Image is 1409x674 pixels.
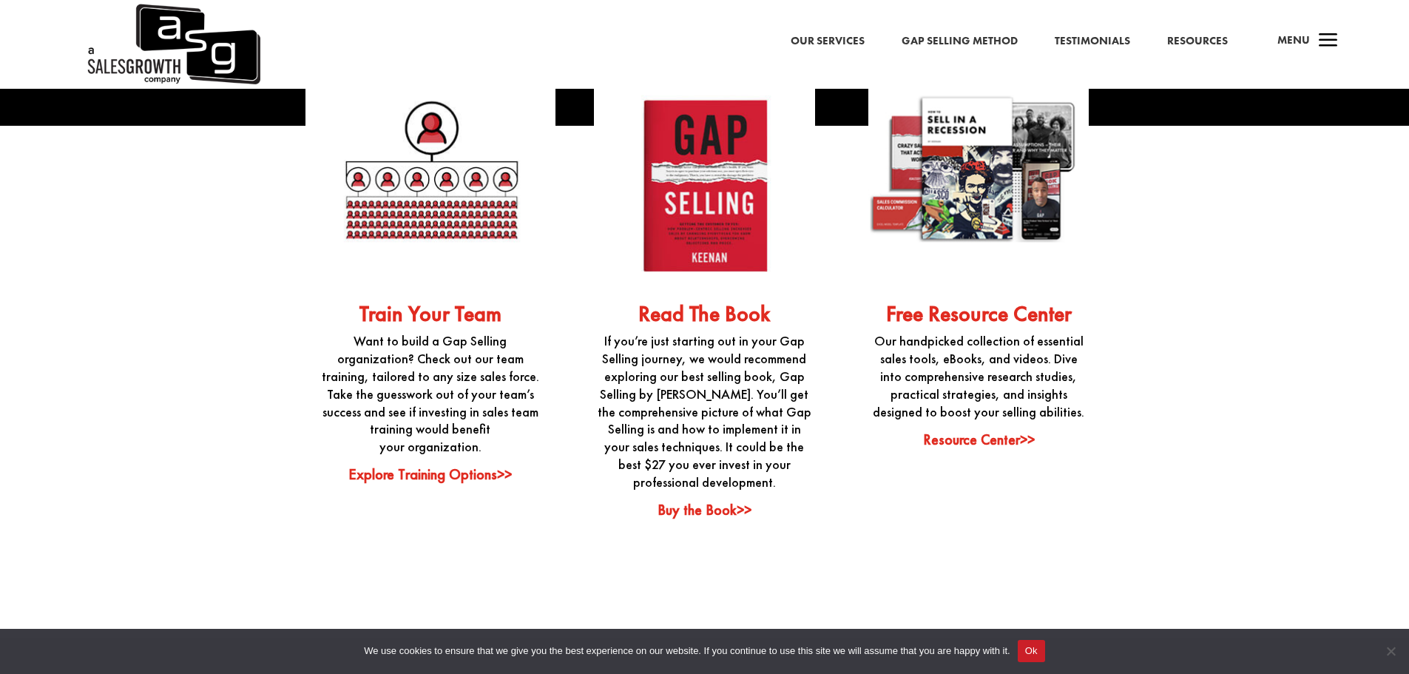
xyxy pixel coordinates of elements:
span: Menu [1277,33,1310,47]
img: An organizational chart illustration showing a hierarchy with one larger red figure at the top, c... [320,60,541,280]
p: Our handpicked collection of essential sales tools, eBooks, and videos. Dive into comprehensive r... [868,332,1089,420]
img: Cover of the book 'Gap Selling' by Keenan, featuring a bold red background with the title 'Gap Se... [594,60,814,280]
img: A collage of resources featured in the Gap Selling Free Resource Center, including an eBook title... [868,60,1089,280]
span: a [1314,27,1343,56]
a: Explore Training Options>> [348,465,512,484]
a: Resource Center>> [923,430,1035,449]
a: Buy the Book>> [658,500,751,519]
span: We use cookies to ensure that we give you the best experience on our website. If you continue to ... [364,644,1010,658]
a: Our Services [791,32,865,51]
a: Resources [1167,32,1228,51]
a: Read The Book [638,300,770,328]
p: If you’re just starting out in your Gap Selling journey, we would recommend exploring our best se... [594,332,814,491]
a: Train Your Team [359,300,501,328]
button: Ok [1018,640,1045,662]
a: Gap Selling Method [902,32,1018,51]
span: No [1383,644,1398,658]
a: Free Resource Center [886,300,1072,328]
p: Want to build a Gap Selling organization? Check out our team training, tailored to any size sales... [320,332,541,456]
a: Testimonials [1055,32,1130,51]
